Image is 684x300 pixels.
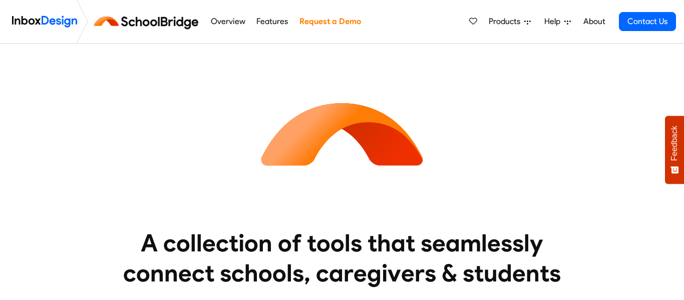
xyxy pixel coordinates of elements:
[580,12,608,32] a: About
[296,12,364,32] a: Request a Demo
[540,12,575,32] a: Help
[489,16,524,28] span: Products
[485,12,535,32] a: Products
[619,12,676,31] a: Contact Us
[92,10,205,34] img: schoolbridge logo
[104,228,580,288] heading: A collection of tools that seamlessly connect schools, caregivers & students
[254,12,291,32] a: Features
[208,12,248,32] a: Overview
[665,116,684,184] button: Feedback - Show survey
[670,126,679,161] span: Feedback
[544,16,564,28] span: Help
[252,44,432,224] img: icon_schoolbridge.svg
